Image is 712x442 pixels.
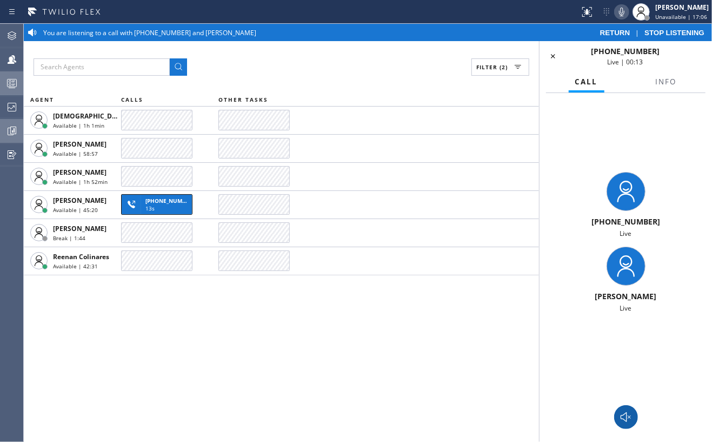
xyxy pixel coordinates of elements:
span: Available | 42:31 [53,262,98,270]
span: 13s [145,204,155,212]
button: Call [569,71,604,93]
span: Live | 00:13 [608,57,643,67]
span: STOP LISTENING [644,29,704,37]
button: Filter (2) [471,58,529,76]
span: OTHER TASKS [218,96,268,103]
span: You are listening to a call with [PHONE_NUMBER] and [PERSON_NAME] [43,28,256,37]
span: Reenan Colinares [53,252,109,261]
span: [DEMOGRAPHIC_DATA][PERSON_NAME] [53,111,180,121]
span: [PHONE_NUMBER] [591,216,660,227]
span: Filter (2) [476,63,508,71]
span: [PHONE_NUMBER] [591,46,660,56]
span: Available | 58:57 [53,150,98,157]
button: Mute [614,4,629,19]
span: [PERSON_NAME] [53,168,107,177]
button: STOP LISTENING [639,28,710,37]
span: [PERSON_NAME] [53,224,107,233]
span: Live [620,229,632,238]
div: | [595,28,710,37]
input: Search Agents [34,58,170,76]
button: RETURN [595,28,636,37]
span: CALLS [121,96,143,103]
span: Live [620,304,632,313]
span: Available | 45:20 [53,206,98,214]
div: [PERSON_NAME] [655,3,709,12]
span: Call [575,77,598,87]
span: Available | 1h 1min [53,122,104,129]
span: [PERSON_NAME] [53,196,107,205]
span: Unavailable | 17:06 [655,13,707,21]
span: RETURN [600,29,630,37]
span: [PERSON_NAME] [53,140,107,149]
div: [PERSON_NAME] [544,291,708,301]
span: Available | 1h 52min [53,178,108,186]
button: Monitor Call [614,405,638,429]
span: AGENT [30,96,54,103]
button: [PHONE_NUMBER]13s [121,191,196,218]
button: Info [649,71,683,93]
span: Break | 1:44 [53,234,85,242]
span: [PHONE_NUMBER] [145,197,195,204]
span: Info [656,77,677,87]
